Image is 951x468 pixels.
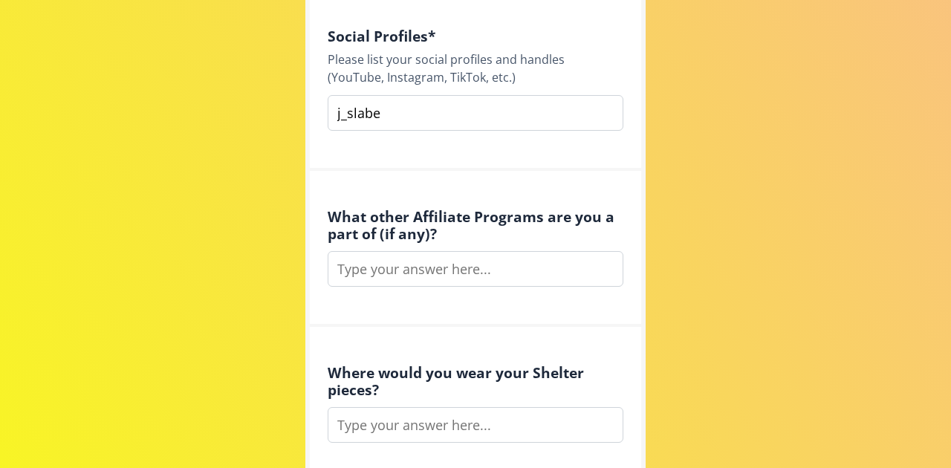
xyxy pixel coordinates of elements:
input: Type your answer here... [328,407,623,443]
h4: What other Affiliate Programs are you a part of (if any)? [328,208,623,242]
input: Type your answer here... [328,251,623,287]
h4: Social Profiles * [328,27,623,45]
input: Type your answer here... [328,95,623,131]
h4: Where would you wear your Shelter pieces? [328,364,623,398]
div: Please list your social profiles and handles (YouTube, Instagram, TikTok, etc.) [328,51,623,86]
